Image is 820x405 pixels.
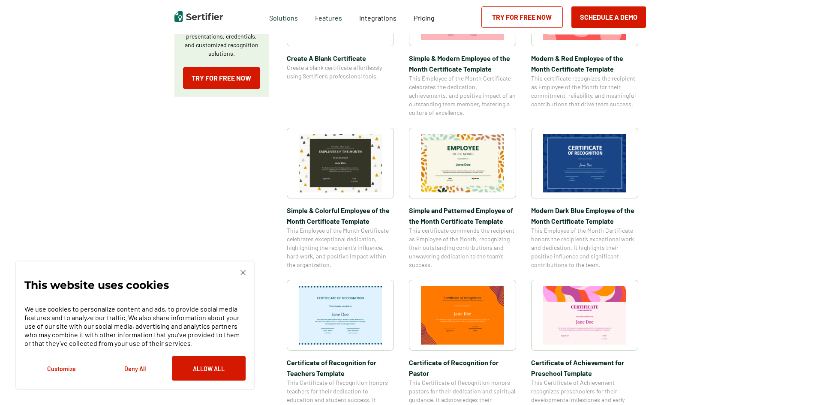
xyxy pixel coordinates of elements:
[531,226,638,269] span: This Employee of the Month Certificate honors the recipient’s exceptional work and dedication. It...
[531,357,638,378] span: Certificate of Achievement for Preschool Template
[421,134,504,192] img: Simple and Patterned Employee of the Month Certificate Template
[269,12,298,22] span: Solutions
[98,356,172,381] button: Deny All
[531,205,638,226] span: Modern Dark Blue Employee of the Month Certificate Template
[240,270,246,275] img: Cookie Popup Close
[543,286,626,345] img: Certificate of Achievement for Preschool Template
[287,53,394,63] span: Create A Blank Certificate
[414,14,435,22] span: Pricing
[315,12,342,22] span: Features
[287,357,394,378] span: Certificate of Recognition for Teachers Template
[287,205,394,226] span: Simple & Colorful Employee of the Month Certificate Template
[287,128,394,269] a: Simple & Colorful Employee of the Month Certificate TemplateSimple & Colorful Employee of the Mon...
[777,364,820,405] iframe: Chat Widget
[531,128,638,269] a: Modern Dark Blue Employee of the Month Certificate TemplateModern Dark Blue Employee of the Month...
[299,286,382,345] img: Certificate of Recognition for Teachers Template
[299,134,382,192] img: Simple & Colorful Employee of the Month Certificate Template
[183,15,260,58] p: Create a blank certificate with Sertifier for professional presentations, credentials, and custom...
[24,281,169,289] p: This website uses cookies
[359,14,396,22] span: Integrations
[409,226,516,269] span: This certificate commends the recipient as Employee of the Month, recognizing their outstanding c...
[409,205,516,226] span: Simple and Patterned Employee of the Month Certificate Template
[409,53,516,74] span: Simple & Modern Employee of the Month Certificate Template
[421,286,504,345] img: Certificate of Recognition for Pastor
[24,356,98,381] button: Customize
[172,356,246,381] button: Allow All
[24,305,246,348] p: We use cookies to personalize content and ads, to provide social media features and to analyze ou...
[414,12,435,22] a: Pricing
[183,67,260,89] a: Try for Free Now
[409,128,516,269] a: Simple and Patterned Employee of the Month Certificate TemplateSimple and Patterned Employee of t...
[287,226,394,269] span: This Employee of the Month Certificate celebrates exceptional dedication, highlighting the recipi...
[287,63,394,81] span: Create a blank certificate effortlessly using Sertifier’s professional tools.
[481,6,563,28] a: Try for Free Now
[174,11,223,22] img: Sertifier | Digital Credentialing Platform
[531,53,638,74] span: Modern & Red Employee of the Month Certificate Template
[409,357,516,378] span: Certificate of Recognition for Pastor
[543,134,626,192] img: Modern Dark Blue Employee of the Month Certificate Template
[571,6,646,28] button: Schedule a Demo
[531,74,638,108] span: This certificate recognizes the recipient as Employee of the Month for their commitment, reliabil...
[359,12,396,22] a: Integrations
[409,74,516,117] span: This Employee of the Month Certificate celebrates the dedication, achievements, and positive impa...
